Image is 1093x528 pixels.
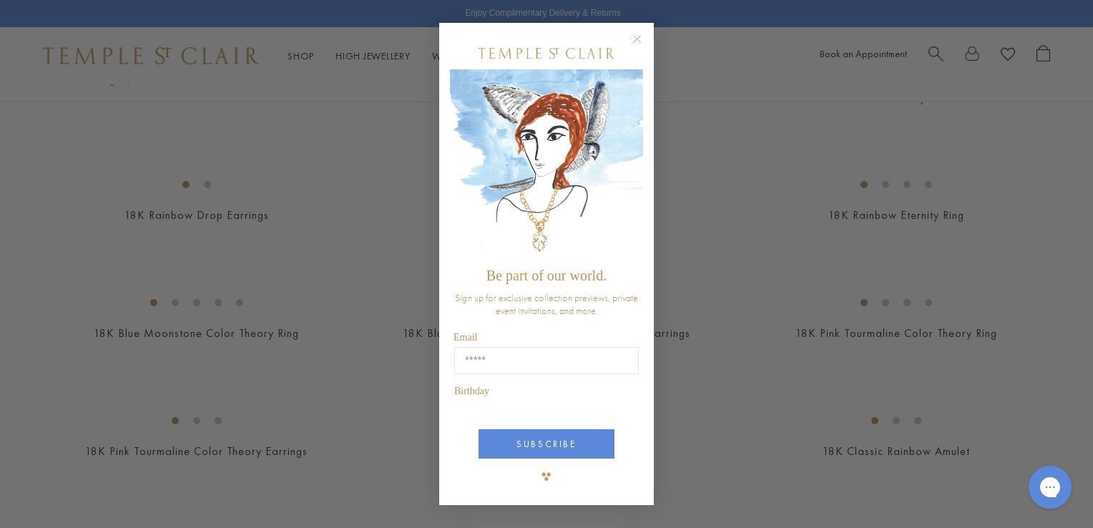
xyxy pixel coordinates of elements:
span: Email [454,332,477,343]
img: TSC [532,462,561,491]
button: SUBSCRIBE [479,429,614,459]
img: c4a9eb12-d91a-4d4a-8ee0-386386f4f338.jpeg [450,69,643,260]
input: Email [454,347,639,374]
span: Sign up for exclusive collection previews, private event invitations, and more. [455,291,638,317]
img: Temple St. Clair [479,48,614,59]
button: Close dialog [635,37,653,55]
span: Be part of our world. [486,268,607,283]
span: Birthday [454,386,489,396]
iframe: Gorgias live chat messenger [1021,461,1079,514]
